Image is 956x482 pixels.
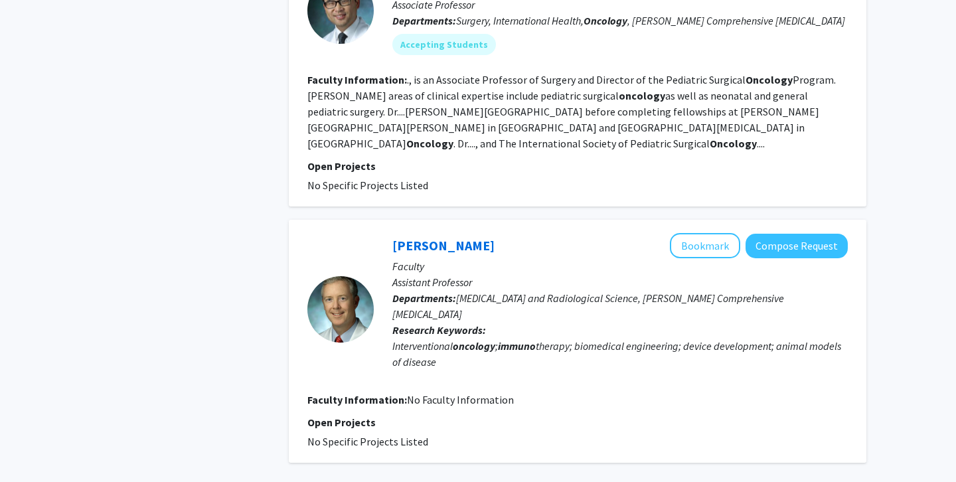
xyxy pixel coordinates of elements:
b: Departments: [392,14,456,27]
span: No Specific Projects Listed [307,435,428,448]
p: Assistant Professor [392,274,848,290]
a: [PERSON_NAME] [392,237,495,254]
span: [MEDICAL_DATA] and Radiological Science, [PERSON_NAME] Comprehensive [MEDICAL_DATA] [392,291,784,321]
p: Open Projects [307,414,848,430]
span: No Specific Projects Listed [307,179,428,192]
fg-read-more: ., is an Associate Professor of Surgery and Director of the Pediatric Surgical Program. [PERSON_N... [307,73,836,150]
b: oncology [619,89,665,102]
b: Departments: [392,291,456,305]
b: oncology [453,339,495,353]
span: Surgery, International Health, , [PERSON_NAME] Comprehensive [MEDICAL_DATA] [456,14,845,27]
p: Open Projects [307,158,848,174]
b: immuno [498,339,536,353]
button: Add Robert Liddell to Bookmarks [670,233,740,258]
b: Oncology [746,73,793,86]
mat-chip: Accepting Students [392,34,496,55]
button: Compose Request to Robert Liddell [746,234,848,258]
b: Research Keywords: [392,323,486,337]
span: No Faculty Information [407,393,514,406]
b: Faculty Information: [307,393,407,406]
div: Interventional ; therapy; biomedical engineering; device development; animal models of disease [392,338,848,370]
p: Faculty [392,258,848,274]
b: Oncology [406,137,453,150]
b: Faculty Information: [307,73,407,86]
b: Oncology [584,14,627,27]
b: Oncology [710,137,757,150]
iframe: Chat [10,422,56,472]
